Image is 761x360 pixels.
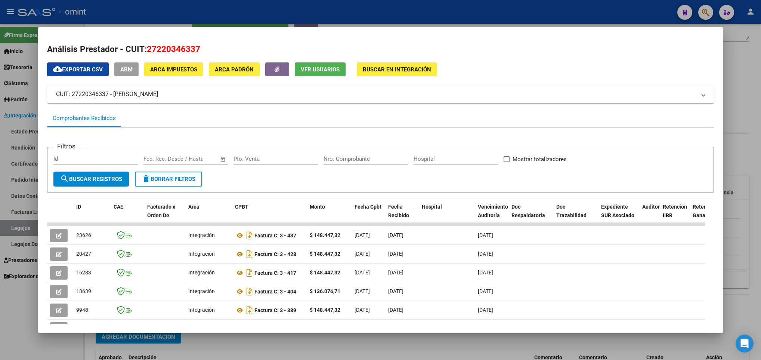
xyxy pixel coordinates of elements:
span: [DATE] [388,307,403,313]
span: Exportar CSV [53,66,103,73]
datatable-header-cell: Facturado x Orden De [144,199,185,232]
span: Integración [188,270,215,276]
button: Borrar Filtros [135,172,202,187]
span: [DATE] [478,307,493,313]
span: 27220346337 [147,44,200,54]
span: Borrar Filtros [142,176,195,182]
span: Doc Trazabilidad [556,204,587,218]
span: Integración [188,288,215,294]
mat-icon: search [60,174,69,183]
strong: $ 148.447,32 [310,270,340,276]
span: Integración [188,251,215,257]
strong: Factura C: 3 - 404 [254,289,296,295]
span: [DATE] [355,288,370,294]
span: 20427 [76,251,91,257]
h3: Filtros [53,141,79,151]
datatable-header-cell: CAE [111,199,144,232]
span: [DATE] [478,251,493,257]
button: Exportar CSV [47,62,109,76]
span: Ver Usuarios [301,66,340,73]
span: CPBT [235,204,248,210]
datatable-header-cell: Area [185,199,232,232]
span: 23626 [76,232,91,238]
strong: Factura C: 3 - 428 [254,251,296,257]
span: Integración [188,232,215,238]
span: [DATE] [388,251,403,257]
span: Mostrar totalizadores [513,155,567,164]
span: Area [188,204,199,210]
span: ARCA Padrón [215,66,254,73]
datatable-header-cell: Fecha Recibido [385,199,419,232]
i: Descargar documento [245,304,254,316]
datatable-header-cell: Fecha Cpbt [352,199,385,232]
i: Descargar documento [245,286,254,298]
datatable-header-cell: Hospital [419,199,475,232]
span: [DATE] [355,307,370,313]
span: Expediente SUR Asociado [601,204,634,218]
datatable-header-cell: ID [73,199,111,232]
mat-panel-title: CUIT: 27220346337 - [PERSON_NAME] [56,90,696,99]
span: Retención Ganancias [693,204,718,218]
datatable-header-cell: Doc Trazabilidad [553,199,598,232]
datatable-header-cell: Vencimiento Auditoría [475,199,508,232]
span: Auditoria [642,204,664,210]
datatable-header-cell: Doc Respaldatoria [508,199,553,232]
strong: Factura C: 3 - 437 [254,233,296,239]
span: CAE [114,204,123,210]
span: 16283 [76,270,91,276]
span: Integración [188,307,215,313]
datatable-header-cell: CPBT [232,199,307,232]
button: Ver Usuarios [295,62,346,76]
span: 13639 [76,288,91,294]
span: [DATE] [355,251,370,257]
input: Fecha inicio [143,156,174,162]
span: Retencion IIBB [663,204,687,218]
span: ABM [120,66,133,73]
span: [DATE] [478,232,493,238]
span: Monto [310,204,325,210]
span: Hospital [422,204,442,210]
span: Buscar Registros [60,176,122,182]
span: [DATE] [388,270,403,276]
strong: $ 148.447,32 [310,232,340,238]
mat-expansion-panel-header: CUIT: 27220346337 - [PERSON_NAME] [47,85,714,103]
strong: Factura C: 3 - 389 [254,307,296,313]
i: Descargar documento [245,230,254,241]
span: ID [76,204,81,210]
span: [DATE] [355,232,370,238]
span: Buscar en Integración [363,66,431,73]
i: Descargar documento [245,248,254,260]
strong: $ 136.076,71 [310,288,340,294]
input: Fecha fin [180,156,217,162]
h2: Análisis Prestador - CUIT: [47,43,714,56]
i: Descargar documento [245,323,254,335]
button: Buscar en Integración [357,62,437,76]
span: Facturado x Orden De [147,204,175,218]
button: Open calendar [219,155,227,164]
span: Fecha Cpbt [355,204,381,210]
span: Fecha Recibido [388,204,409,218]
i: Descargar documento [245,267,254,279]
div: Open Intercom Messenger [736,335,754,353]
span: 9948 [76,307,88,313]
datatable-header-cell: Monto [307,199,352,232]
span: [DATE] [478,288,493,294]
strong: Factura C: 3 - 417 [254,270,296,276]
datatable-header-cell: Expediente SUR Asociado [598,199,639,232]
div: Comprobantes Recibidos [53,114,116,123]
span: [DATE] [478,270,493,276]
strong: $ 148.447,32 [310,307,340,313]
span: [DATE] [388,232,403,238]
span: [DATE] [388,288,403,294]
button: ARCA Impuestos [144,62,203,76]
button: ARCA Padrón [209,62,260,76]
span: ARCA Impuestos [150,66,197,73]
mat-icon: delete [142,174,151,183]
datatable-header-cell: Auditoria [639,199,660,232]
button: ABM [114,62,139,76]
datatable-header-cell: Retencion IIBB [660,199,690,232]
span: [DATE] [355,270,370,276]
span: Doc Respaldatoria [511,204,545,218]
button: Buscar Registros [53,172,129,187]
strong: $ 148.447,32 [310,251,340,257]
